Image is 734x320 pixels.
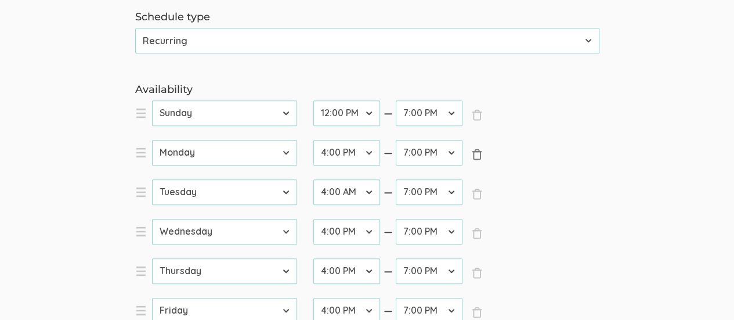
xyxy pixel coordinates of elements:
[471,267,483,279] span: ×
[471,149,483,160] span: ×
[676,264,734,320] iframe: Chat Widget
[135,10,599,25] label: Schedule type
[471,188,483,200] span: ×
[471,307,483,318] span: ×
[135,82,599,98] label: Availability
[471,109,483,121] span: ×
[471,228,483,239] span: ×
